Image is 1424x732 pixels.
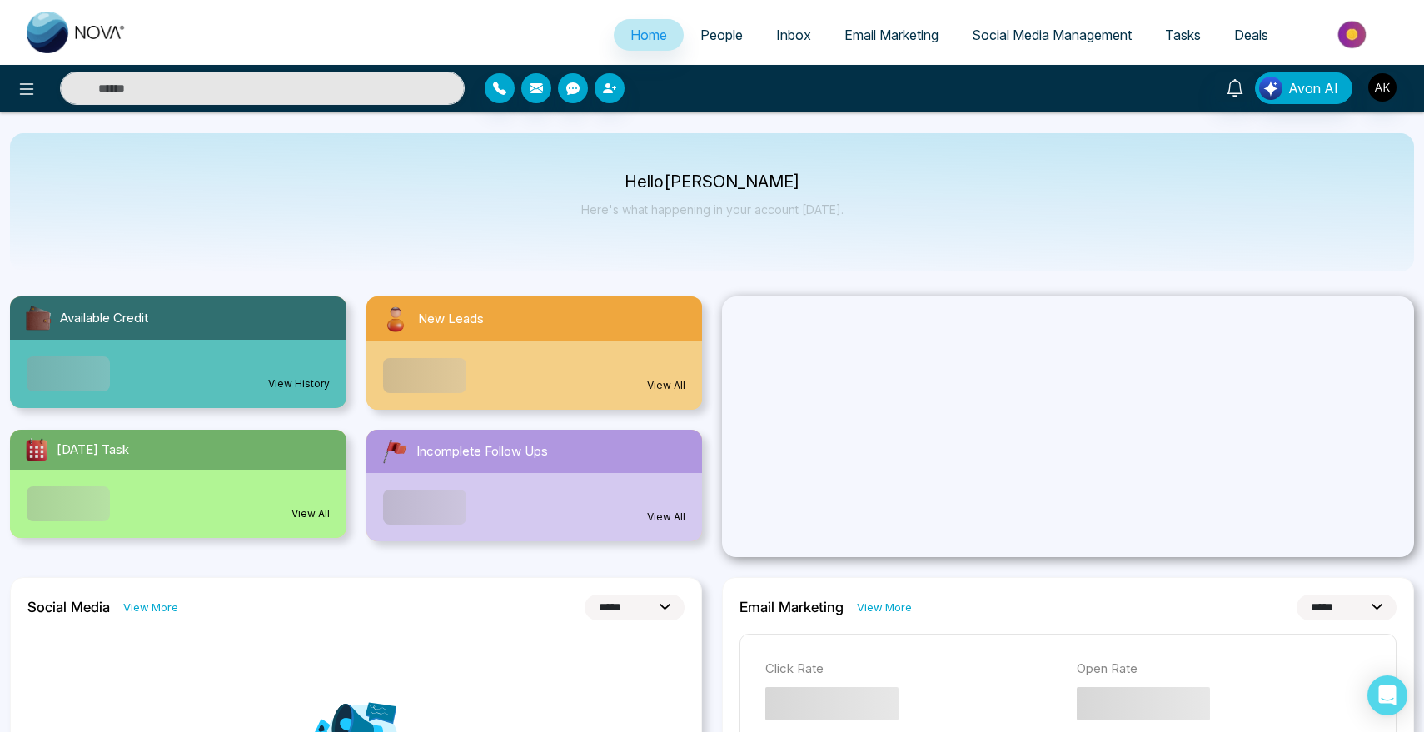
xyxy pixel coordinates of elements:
span: Available Credit [60,309,148,328]
a: New LeadsView All [356,296,713,410]
a: Email Marketing [828,19,955,51]
a: View All [647,378,685,393]
img: User Avatar [1368,73,1397,102]
span: Home [630,27,667,43]
img: todayTask.svg [23,436,50,463]
img: newLeads.svg [380,303,411,335]
img: availableCredit.svg [23,303,53,333]
a: Inbox [759,19,828,51]
span: Avon AI [1288,78,1338,98]
span: Inbox [776,27,811,43]
a: Deals [1217,19,1285,51]
img: Nova CRM Logo [27,12,127,53]
a: View History [268,376,330,391]
img: Market-place.gif [1293,16,1414,53]
a: Home [614,19,684,51]
span: People [700,27,743,43]
a: View More [123,600,178,615]
span: Incomplete Follow Ups [416,442,548,461]
span: [DATE] Task [57,441,129,460]
a: View More [857,600,912,615]
p: Hello [PERSON_NAME] [581,175,844,189]
span: Tasks [1165,27,1201,43]
img: Lead Flow [1259,77,1282,100]
div: Open Intercom Messenger [1367,675,1407,715]
button: Avon AI [1255,72,1352,104]
p: Here's what happening in your account [DATE]. [581,202,844,217]
a: Social Media Management [955,19,1148,51]
span: Email Marketing [844,27,939,43]
span: New Leads [418,310,484,329]
span: Social Media Management [972,27,1132,43]
h2: Social Media [27,599,110,615]
p: Click Rate [765,660,1060,679]
a: People [684,19,759,51]
a: View All [291,506,330,521]
p: Open Rate [1077,660,1372,679]
a: Incomplete Follow UpsView All [356,430,713,541]
h2: Email Marketing [739,599,844,615]
a: Tasks [1148,19,1217,51]
img: followUps.svg [380,436,410,466]
a: View All [647,510,685,525]
span: Deals [1234,27,1268,43]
